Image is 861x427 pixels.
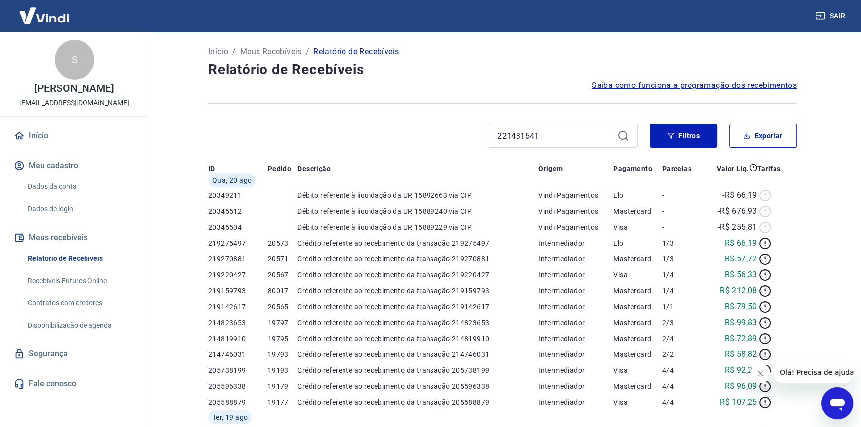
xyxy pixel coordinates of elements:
[729,124,797,148] button: Exportar
[55,40,94,80] div: S
[757,164,781,173] p: Tarifas
[24,199,137,219] a: Dados de login
[613,206,662,216] p: Mastercard
[662,365,699,375] p: 4/4
[720,396,757,408] p: R$ 107,25
[208,318,268,328] p: 214823653
[724,333,757,344] p: R$ 72,89
[821,387,853,419] iframe: Botão para abrir a janela de mensagens
[613,397,662,407] p: Visa
[724,253,757,265] p: R$ 57,72
[208,334,268,343] p: 214819910
[662,190,699,200] p: -
[662,238,699,248] p: 1/3
[297,397,538,407] p: Crédito referente ao recebimento da transação 205588879
[538,238,613,248] p: Intermediador
[497,128,613,143] input: Busque pelo número do pedido
[208,46,228,58] a: Início
[240,46,302,58] a: Meus Recebíveis
[662,334,699,343] p: 2/4
[19,98,129,108] p: [EMAIL_ADDRESS][DOMAIN_NAME]
[613,381,662,391] p: Mastercard
[268,349,298,359] p: 19793
[774,361,853,383] iframe: Mensagem da empresa
[650,124,717,148] button: Filtros
[12,125,137,147] a: Início
[538,349,613,359] p: Intermediador
[297,334,538,343] p: Crédito referente ao recebimento da transação 214819910
[613,190,662,200] p: Elo
[12,155,137,176] button: Meu cadastro
[592,80,797,91] a: Saiba como funciona a programação dos recebimentos
[208,365,268,375] p: 205738199
[208,381,268,391] p: 205596338
[34,84,114,94] p: [PERSON_NAME]
[12,227,137,249] button: Meus recebíveis
[538,206,613,216] p: Vindi Pagamentos
[613,286,662,296] p: Mastercard
[208,286,268,296] p: 219159793
[538,302,613,312] p: Intermediador
[208,190,268,200] p: 20349211
[12,0,77,31] img: Vindi
[24,271,137,291] a: Recebíveis Futuros Online
[538,222,613,232] p: Vindi Pagamentos
[724,317,757,329] p: R$ 99,83
[268,270,298,280] p: 20567
[813,7,849,25] button: Sair
[662,270,699,280] p: 1/4
[662,349,699,359] p: 2/2
[662,302,699,312] p: 1/1
[297,286,538,296] p: Crédito referente ao recebimento da transação 219159793
[538,254,613,264] p: Intermediador
[613,164,652,173] p: Pagamento
[268,365,298,375] p: 19193
[662,222,699,232] p: -
[297,222,538,232] p: Débito referente à liquidação da UR 15889229 via CIP
[662,254,699,264] p: 1/3
[538,365,613,375] p: Intermediador
[297,190,538,200] p: Débito referente à liquidação da UR 15892663 via CIP
[613,270,662,280] p: Visa
[538,334,613,343] p: Intermediador
[538,190,613,200] p: Vindi Pagamentos
[208,60,797,80] h4: Relatório de Recebíveis
[538,270,613,280] p: Intermediador
[750,363,770,383] iframe: Fechar mensagem
[297,318,538,328] p: Crédito referente ao recebimento da transação 214823653
[720,285,757,297] p: R$ 212,08
[12,343,137,365] a: Segurança
[232,46,236,58] p: /
[538,286,613,296] p: Intermediador
[208,222,268,232] p: 20345504
[208,206,268,216] p: 20345512
[297,365,538,375] p: Crédito referente ao recebimento da transação 205738199
[212,175,252,185] span: Qua, 20 ago
[12,373,137,395] a: Fale conosco
[613,334,662,343] p: Mastercard
[538,381,613,391] p: Intermediador
[724,269,757,281] p: R$ 56,33
[662,397,699,407] p: 4/4
[538,164,563,173] p: Origem
[208,270,268,280] p: 219220427
[297,349,538,359] p: Crédito referente ao recebimento da transação 214746031
[724,380,757,392] p: R$ 96,09
[268,381,298,391] p: 19179
[297,254,538,264] p: Crédito referente ao recebimento da transação 219270881
[297,302,538,312] p: Crédito referente ao recebimento da transação 219142617
[313,46,399,58] p: Relatório de Recebíveis
[297,381,538,391] p: Crédito referente ao recebimento da transação 205596338
[24,176,137,197] a: Dados da conta
[722,189,757,201] p: -R$ 66,19
[538,397,613,407] p: Intermediador
[208,164,215,173] p: ID
[268,254,298,264] p: 20571
[208,302,268,312] p: 219142617
[24,315,137,336] a: Disponibilização de agenda
[724,301,757,313] p: R$ 79,50
[613,302,662,312] p: Mastercard
[613,254,662,264] p: Mastercard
